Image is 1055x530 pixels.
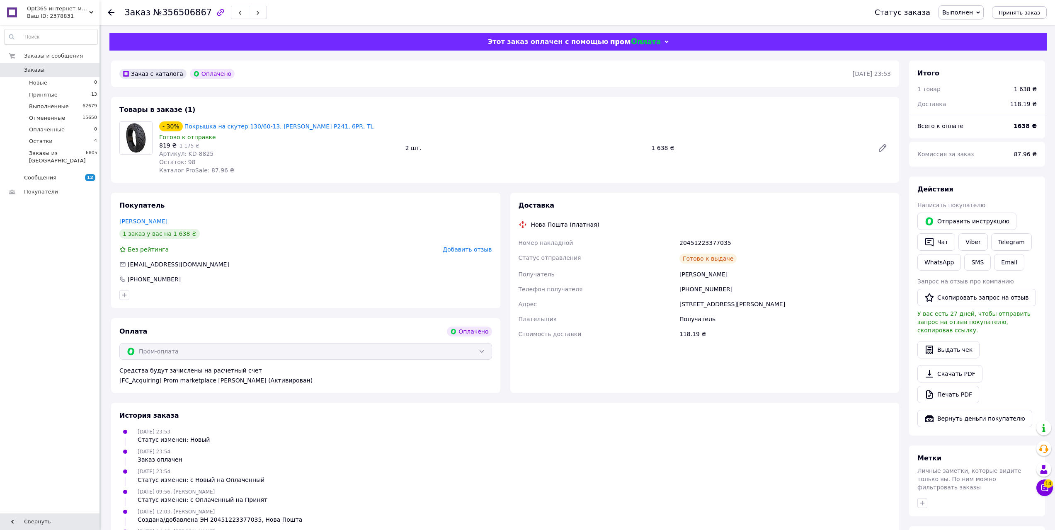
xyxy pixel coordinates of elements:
button: Вернуть деньги покупателю [917,410,1032,427]
img: evopay logo [611,38,660,46]
span: Доставка [917,101,946,107]
a: Печать PDF [917,386,979,403]
a: Viber [958,233,987,251]
span: Оплата [119,327,147,335]
a: Покрышка на скутер 130/60-13, [PERSON_NAME] P241, 6PR, TL [184,123,374,130]
a: Скачать PDF [917,365,982,382]
button: Email [994,254,1024,271]
div: Оплачено [190,69,235,79]
button: Чат [917,233,955,251]
span: 1 175 ₴ [179,143,199,149]
span: Сообщения [24,174,56,182]
div: 1 заказ у вас на 1 638 ₴ [119,229,200,239]
span: 87.96 ₴ [1014,151,1037,157]
span: 12 [85,174,95,181]
span: Получатель [519,271,555,278]
span: Выполненные [29,103,69,110]
span: Артикул: KD-8825 [159,150,213,157]
span: Каталог ProSale: 87.96 ₴ [159,167,234,174]
div: Статус изменен: с Оплаченный на Принят [138,496,267,504]
div: Заказ оплачен [138,455,182,464]
div: 118.19 ₴ [1005,95,1042,113]
div: [STREET_ADDRESS][PERSON_NAME] [678,297,893,312]
div: Статус изменен: Новый [138,436,210,444]
span: Без рейтинга [128,246,169,253]
span: Принять заказ [999,10,1040,16]
div: Готово к выдаче [679,254,737,264]
span: [DATE] 09:56, [PERSON_NAME] [138,489,215,495]
span: 15650 [82,114,97,122]
input: Поиск [5,29,97,44]
span: Стоимость доставки [519,331,582,337]
div: Нова Пошта (платная) [529,220,601,229]
span: 62679 [82,103,97,110]
span: 6805 [86,150,97,165]
span: [DATE] 23:54 [138,449,170,455]
span: Итого [917,69,939,77]
a: [PERSON_NAME] [119,218,167,225]
span: [DATE] 12:03, [PERSON_NAME] [138,509,215,515]
div: Получатель [678,312,893,327]
span: Всего к оплате [917,123,963,129]
div: 118.19 ₴ [678,327,893,341]
span: Добавить отзыв [443,246,492,253]
span: 1 товар [917,86,941,92]
span: Этот заказ оплачен с помощью [487,38,608,46]
span: Статус отправления [519,254,581,261]
button: Выдать чек [917,341,980,358]
div: Средства будут зачислены на расчетный счет [119,366,492,385]
span: Покупатель [119,201,165,209]
div: Ваш ID: 2378831 [27,12,99,20]
a: WhatsApp [917,254,961,271]
button: Отправить инструкцию [917,213,1016,230]
div: 20451223377035 [678,235,893,250]
span: Метки [917,454,941,462]
div: [PHONE_NUMBER] [678,282,893,297]
span: Отмененные [29,114,65,122]
span: [DATE] 23:53 [138,429,170,435]
div: 1 638 ₴ [648,142,871,154]
div: - 30% [159,121,183,131]
a: Telegram [991,233,1032,251]
span: Действия [917,185,953,193]
div: Вернуться назад [108,8,114,17]
span: Телефон получателя [519,286,583,293]
span: Остатки [29,138,53,145]
span: История заказа [119,411,179,419]
span: Товары в заказе (1) [119,106,195,114]
span: Покупатели [24,188,58,196]
span: Плательщик [519,316,557,322]
span: Выполнен [942,9,973,16]
span: Остаток: 98 [159,159,196,165]
a: Редактировать [874,140,891,156]
span: Opt365 интернет-магазин [27,5,89,12]
span: Запрос на отзыв про компанию [917,278,1014,285]
span: Написать покупателю [917,202,985,208]
span: Готово к отправке [159,134,216,140]
div: Создана/добавлена ЭН 20451223377035, Нова Пошта [138,515,302,524]
div: Оплачено [447,327,492,336]
span: [EMAIL_ADDRESS][DOMAIN_NAME] [128,261,229,268]
span: Личные заметки, которые видите только вы. По ним можно фильтровать заказы [917,467,1021,491]
div: [FC_Acquiring] Prom marketplace [PERSON_NAME] (Активирован) [119,376,492,385]
span: Оплаченные [29,126,65,133]
div: 2 шт. [402,142,648,154]
div: Заказ с каталога [119,69,187,79]
span: Новые [29,79,47,87]
time: [DATE] 23:53 [853,70,891,77]
button: SMS [964,254,991,271]
span: 4 [94,138,97,145]
span: Доставка [519,201,555,209]
span: Заказ [124,7,150,17]
span: 819 ₴ [159,142,177,149]
span: 14 [1044,479,1053,488]
span: 13 [91,91,97,99]
button: Скопировать запрос на отзыв [917,289,1036,306]
div: Статус изменен: с Новый на Оплаченный [138,476,264,484]
span: Принятые [29,91,58,99]
div: [PHONE_NUMBER] [127,275,182,283]
img: Покрышка на скутер 130/60-13, Wanda P241, 6PR, TL [120,122,152,154]
button: Принять заказ [992,6,1047,19]
div: Статус заказа [875,8,930,17]
div: [PERSON_NAME] [678,267,893,282]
